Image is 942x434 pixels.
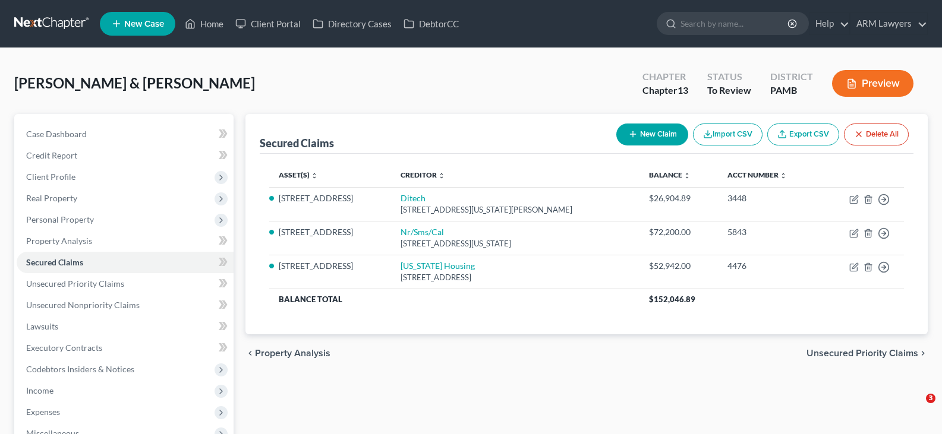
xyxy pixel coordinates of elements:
[401,170,445,179] a: Creditor unfold_more
[727,170,787,179] a: Acct Number unfold_more
[616,123,688,145] button: New Claim
[680,12,789,34] input: Search by name...
[311,172,318,179] i: unfold_more
[401,238,630,249] div: [STREET_ADDRESS][US_STATE]
[26,385,53,395] span: Income
[401,227,444,237] a: Nr/Sms/Cal
[26,150,77,160] span: Credit Report
[26,300,140,310] span: Unsecured Nonpriority Claims
[642,84,688,97] div: Chapter
[179,13,229,34] a: Home
[401,261,475,271] a: [US_STATE] Housing
[17,294,234,316] a: Unsecured Nonpriority Claims
[279,226,381,238] li: [STREET_ADDRESS]
[401,204,630,216] div: [STREET_ADDRESS][US_STATE][PERSON_NAME]
[902,394,930,422] iframe: Intercom live chat
[770,70,813,84] div: District
[649,294,695,304] span: $152,046.89
[26,257,83,267] span: Secured Claims
[727,226,811,238] div: 5843
[26,407,60,417] span: Expenses
[26,321,58,331] span: Lawsuits
[642,70,688,84] div: Chapter
[850,13,927,34] a: ARM Lawyers
[401,272,630,283] div: [STREET_ADDRESS]
[809,13,849,34] a: Help
[17,123,234,145] a: Case Dashboard
[279,170,318,179] a: Asset(s) unfold_more
[17,316,234,337] a: Lawsuits
[26,129,87,139] span: Case Dashboard
[398,13,465,34] a: DebtorCC
[124,20,164,28] span: New Case
[17,230,234,252] a: Property Analysis
[649,192,709,204] div: $26,904.89
[260,136,334,150] div: Secured Claims
[26,236,92,246] span: Property Analysis
[279,260,381,272] li: [STREET_ADDRESS]
[229,13,307,34] a: Client Portal
[727,192,811,204] div: 3448
[245,349,330,358] button: chevron_left Property Analysis
[279,192,381,204] li: [STREET_ADDRESS]
[727,260,811,272] div: 4476
[649,170,691,179] a: Balance unfold_more
[806,349,928,358] button: Unsecured Priority Claims chevron_right
[683,172,691,179] i: unfold_more
[307,13,398,34] a: Directory Cases
[767,123,839,145] a: Export CSV
[707,70,751,84] div: Status
[438,172,445,179] i: unfold_more
[14,74,255,91] span: [PERSON_NAME] & [PERSON_NAME]
[926,394,935,403] span: 3
[17,337,234,359] a: Executory Contracts
[707,84,751,97] div: To Review
[26,343,102,353] span: Executory Contracts
[17,273,234,294] a: Unsecured Priority Claims
[245,349,255,358] i: chevron_left
[844,123,909,145] button: Delete All
[918,349,928,358] i: chevron_right
[649,226,709,238] div: $72,200.00
[255,349,330,358] span: Property Analysis
[693,123,763,145] button: Import CSV
[26,278,124,289] span: Unsecured Priority Claims
[401,193,426,203] a: Ditech
[780,172,787,179] i: unfold_more
[17,252,234,273] a: Secured Claims
[17,145,234,166] a: Credit Report
[26,214,94,224] span: Personal Property
[678,84,688,96] span: 13
[806,349,918,358] span: Unsecured Priority Claims
[269,289,639,310] th: Balance Total
[770,84,813,97] div: PAMB
[26,172,75,182] span: Client Profile
[26,193,77,203] span: Real Property
[26,364,134,374] span: Codebtors Insiders & Notices
[649,260,709,272] div: $52,942.00
[832,70,913,97] button: Preview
